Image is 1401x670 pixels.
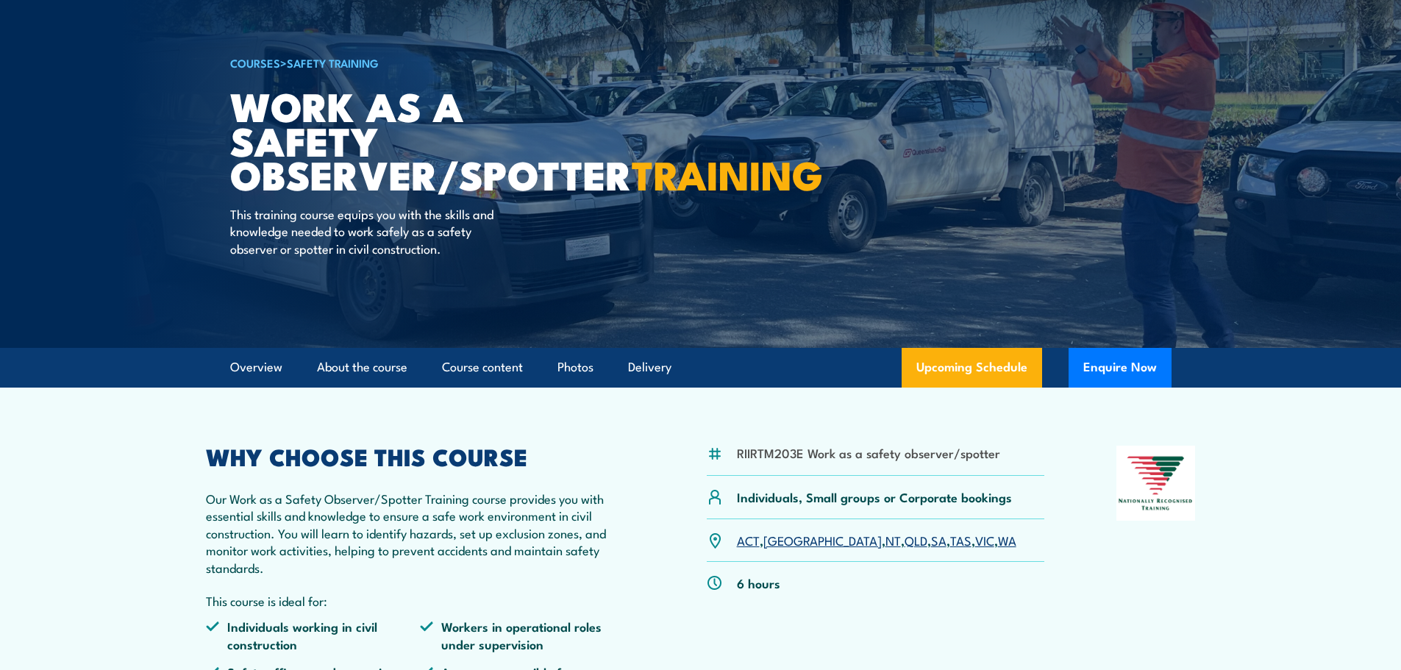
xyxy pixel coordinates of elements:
h2: WHY CHOOSE THIS COURSE [206,446,635,466]
a: TAS [950,531,972,549]
a: WA [998,531,1016,549]
img: Nationally Recognised Training logo. [1116,446,1196,521]
p: This training course equips you with the skills and knowledge needed to work safely as a safety o... [230,205,499,257]
li: RIIRTM203E Work as a safety observer/spotter [737,444,1000,461]
a: About the course [317,348,407,387]
li: Workers in operational roles under supervision [420,618,635,652]
a: QLD [905,531,927,549]
strong: TRAINING [632,143,823,204]
p: Our Work as a Safety Observer/Spotter Training course provides you with essential skills and know... [206,490,635,576]
h6: > [230,54,593,71]
h1: Work as a Safety Observer/Spotter [230,88,593,191]
p: This course is ideal for: [206,592,635,609]
a: Safety Training [287,54,379,71]
a: COURSES [230,54,280,71]
a: VIC [975,531,994,549]
a: [GEOGRAPHIC_DATA] [763,531,882,549]
a: Course content [442,348,523,387]
p: , , , , , , , [737,532,1016,549]
p: Individuals, Small groups or Corporate bookings [737,488,1012,505]
a: SA [931,531,947,549]
a: ACT [737,531,760,549]
button: Enquire Now [1069,348,1172,388]
a: Overview [230,348,282,387]
a: Delivery [628,348,671,387]
a: Photos [557,348,593,387]
a: NT [885,531,901,549]
a: Upcoming Schedule [902,348,1042,388]
li: Individuals working in civil construction [206,618,421,652]
p: 6 hours [737,574,780,591]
